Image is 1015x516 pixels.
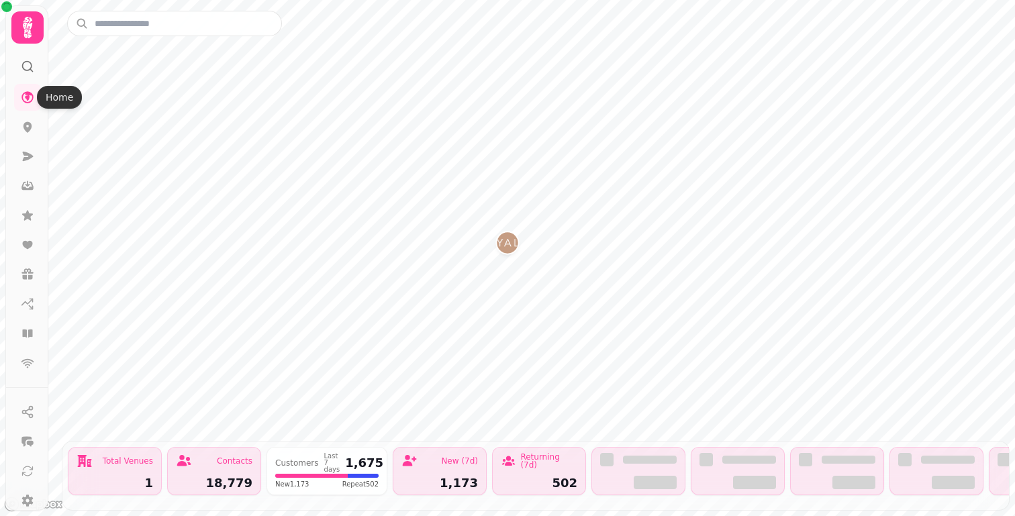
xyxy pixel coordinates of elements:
div: Last 7 days [324,453,340,473]
div: Returning (7d) [520,453,577,469]
div: 502 [501,477,577,489]
div: Customers [275,459,319,467]
div: New (7d) [441,457,478,465]
a: Mapbox logo [4,497,63,512]
div: Map marker [497,232,518,258]
span: Repeat 502 [342,479,379,489]
div: Total Venues [103,457,153,465]
button: Royal Nawaab Pyramid [497,232,518,254]
div: 18,779 [176,477,252,489]
div: Home [37,86,82,109]
div: 1,675 [345,457,383,469]
div: Contacts [217,457,252,465]
div: 1 [77,477,153,489]
div: 1,173 [401,477,478,489]
span: New 1,173 [275,479,309,489]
